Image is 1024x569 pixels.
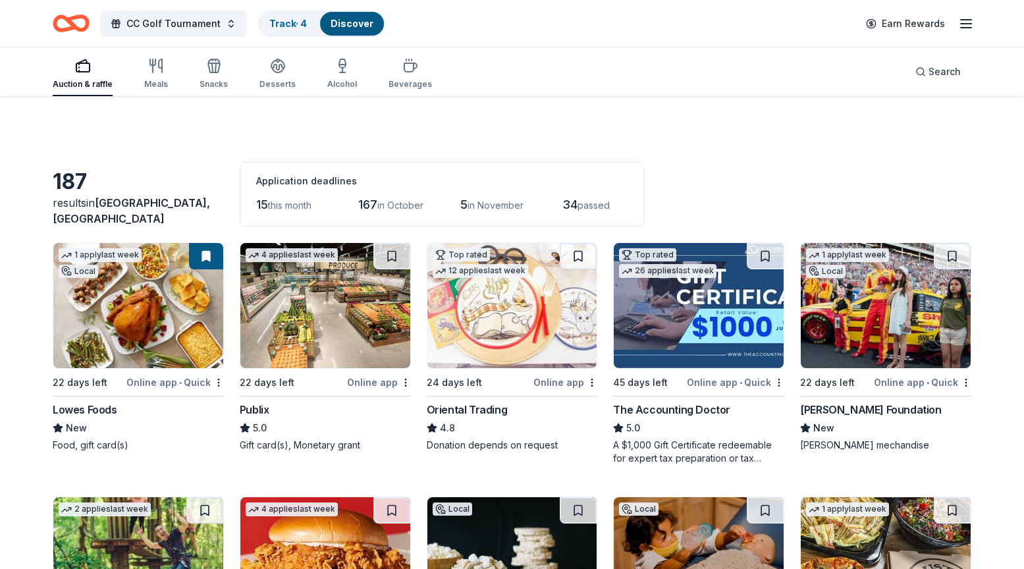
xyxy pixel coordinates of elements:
[200,53,228,96] button: Snacks
[389,79,432,90] div: Beverages
[929,64,961,80] span: Search
[259,53,296,96] button: Desserts
[53,79,113,90] div: Auction & raffle
[53,8,90,39] a: Home
[100,11,247,37] button: CC Golf Tournament
[331,18,373,29] a: Discover
[259,79,296,90] div: Desserts
[53,53,113,96] button: Auction & raffle
[126,16,221,32] span: CC Golf Tournament
[200,79,228,90] div: Snacks
[144,79,168,90] div: Meals
[858,12,953,36] a: Earn Rewards
[257,11,385,37] button: Track· 4Discover
[144,53,168,96] button: Meals
[327,79,357,90] div: Alcohol
[269,18,307,29] a: Track· 4
[905,59,971,85] button: Search
[389,53,432,96] button: Beverages
[327,53,357,96] button: Alcohol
